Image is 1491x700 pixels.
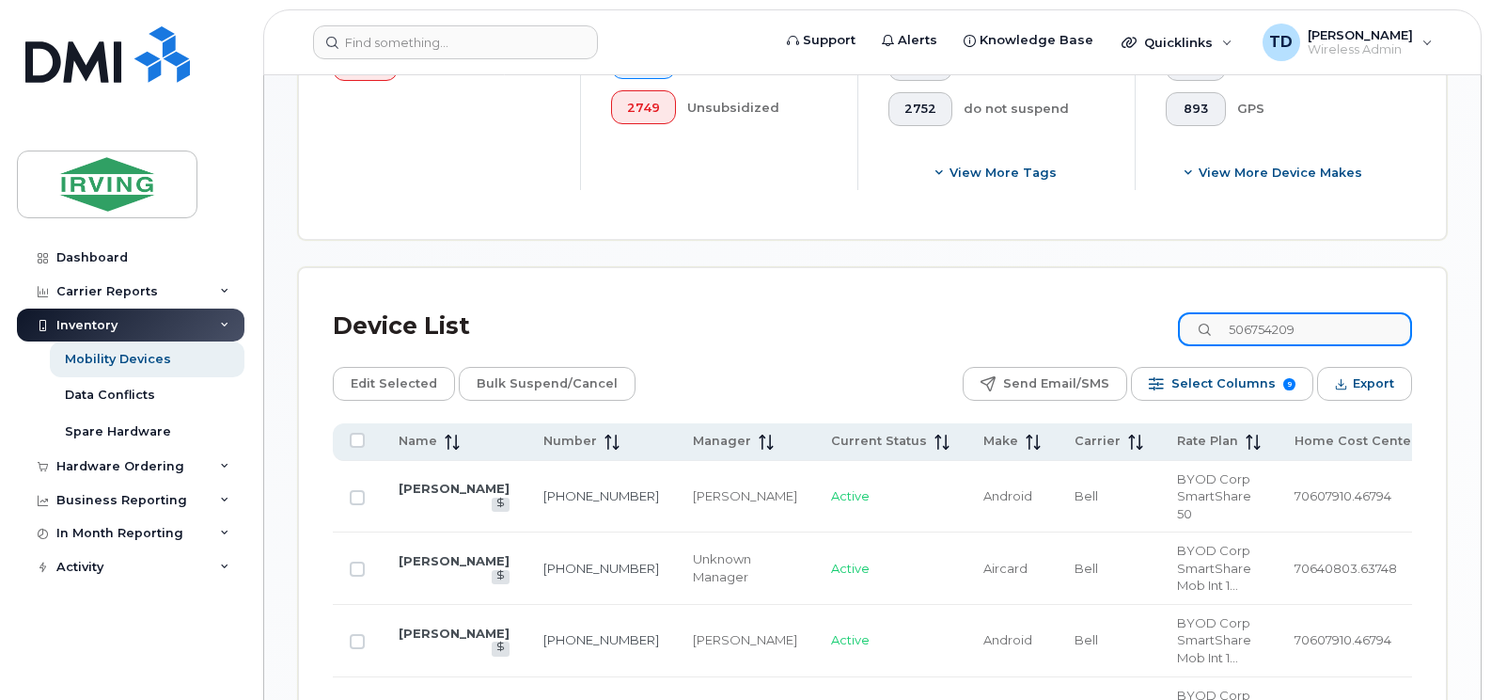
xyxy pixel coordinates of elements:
div: GPS [1237,92,1383,126]
span: Alerts [898,31,937,50]
span: Bell [1075,632,1098,647]
span: Select Columns [1171,370,1276,398]
span: Support [803,31,855,50]
button: Send Email/SMS [963,367,1127,401]
span: Send Email/SMS [1003,370,1109,398]
span: BYOD Corp SmartShare Mob Int 10 [1177,543,1251,593]
button: Bulk Suspend/Cancel [459,367,636,401]
a: [PERSON_NAME] [399,553,510,568]
span: 2749 [627,101,660,116]
span: TD [1269,31,1293,54]
div: Unknown Manager [693,550,797,585]
span: Name [399,433,437,450]
a: View Last Bill [492,570,510,584]
span: Carrier [1075,433,1121,450]
a: View Last Bill [492,642,510,656]
span: Knowledge Base [980,31,1093,50]
span: Current Status [831,433,927,450]
a: Knowledge Base [950,22,1106,59]
span: Number [543,433,597,450]
span: 70607910.46794 [1295,632,1391,647]
span: Android [983,632,1032,647]
a: Alerts [869,22,950,59]
input: Find something... [313,25,598,59]
a: [PHONE_NUMBER] [543,632,659,647]
span: Make [983,433,1018,450]
span: 2752 [904,102,936,117]
span: View More Device Makes [1199,164,1362,182]
span: Active [831,561,870,576]
div: Device List [333,302,470,351]
span: Quicklinks [1144,35,1213,50]
span: 70607910.46794 [1295,488,1391,503]
div: Tricia Downard [1249,24,1446,61]
input: Search Device List ... [1178,312,1412,346]
span: Aircard [983,561,1028,576]
div: [PERSON_NAME] [693,631,797,649]
span: Wireless Admin [1308,42,1413,57]
span: Export [1353,370,1394,398]
span: 70640803.63748 [1295,561,1397,576]
button: 893 [1166,92,1226,126]
a: [PERSON_NAME] [399,626,510,641]
button: Edit Selected [333,367,455,401]
span: 893 [1182,102,1210,117]
button: Select Columns 9 [1131,367,1313,401]
div: do not suspend [964,92,1106,126]
span: Bell [1075,561,1098,576]
span: Rate Plan [1177,433,1238,450]
span: Bell [1075,488,1098,503]
span: Bulk Suspend/Cancel [477,370,618,398]
a: [PHONE_NUMBER] [543,561,659,576]
button: Export [1317,367,1412,401]
div: Quicklinks [1108,24,1246,61]
button: 2752 [888,92,952,126]
div: Unsubsidized [687,90,828,124]
a: [PHONE_NUMBER] [543,488,659,503]
a: Support [774,22,869,59]
span: [PERSON_NAME] [1308,27,1413,42]
span: Edit Selected [351,370,437,398]
button: 2749 [611,90,676,124]
a: [PERSON_NAME] [399,481,510,496]
span: Active [831,632,870,647]
span: BYOD Corp SmartShare Mob Int 10 [1177,615,1251,665]
span: 9 [1283,378,1295,390]
span: Android [983,488,1032,503]
span: BYOD Corp SmartShare 50 [1177,471,1251,521]
button: View More Device Makes [1166,156,1382,190]
span: Home Cost Center [1295,433,1417,450]
div: [PERSON_NAME] [693,487,797,505]
a: View Last Bill [492,498,510,512]
span: View more tags [950,164,1057,182]
span: Manager [693,433,751,450]
span: Active [831,488,870,503]
button: View more tags [888,156,1105,190]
